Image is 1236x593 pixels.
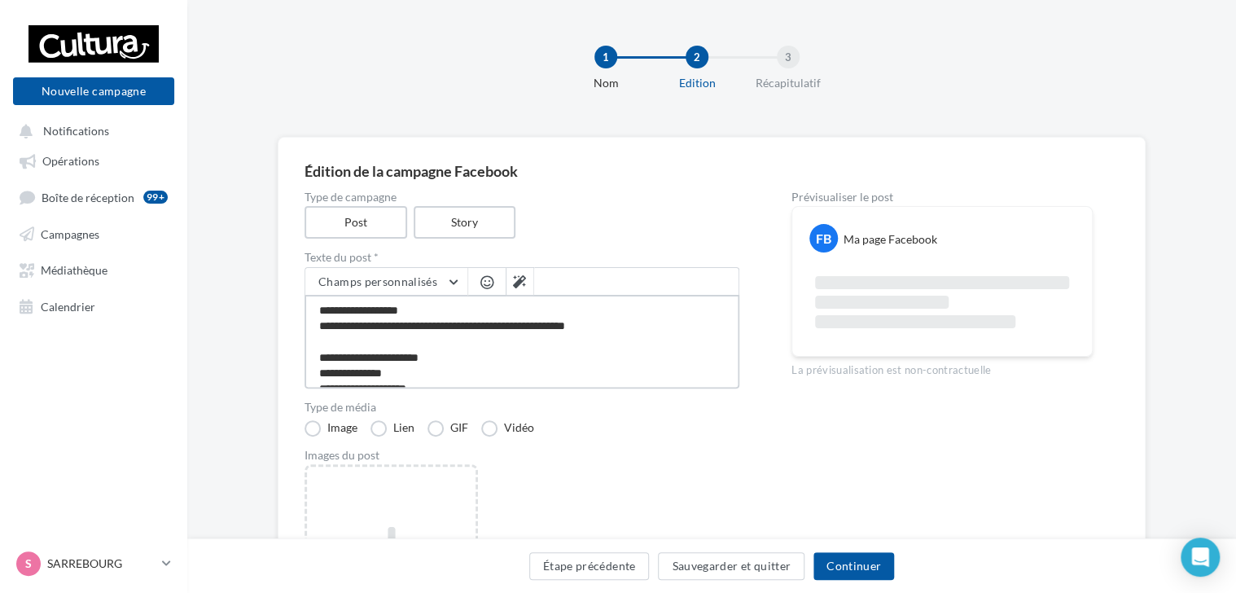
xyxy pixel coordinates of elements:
button: Champs personnalisés [305,268,467,296]
div: Ma page Facebook [844,231,937,248]
label: GIF [427,420,468,437]
a: Médiathèque [10,254,178,283]
div: 3 [777,46,800,68]
label: Image [305,420,357,437]
span: S [25,556,32,572]
div: 1 [594,46,617,68]
div: Images du post [305,450,739,461]
button: Continuer [813,552,894,580]
button: Étape précédente [529,552,650,580]
div: 2 [686,46,708,68]
label: Type de média [305,402,739,413]
span: Calendrier [41,299,95,313]
div: Open Intercom Messenger [1181,538,1220,577]
span: Champs personnalisés [318,275,437,288]
div: Récapitulatif [736,75,840,91]
span: Notifications [43,124,109,138]
a: Boîte de réception99+ [10,182,178,212]
a: Campagnes [10,218,178,248]
label: Post [305,206,407,239]
div: Nom [554,75,658,91]
a: Calendrier [10,291,178,320]
label: Story [414,206,516,239]
a: S SARREBOURG [13,548,174,579]
div: Prévisualiser le post [791,191,1093,203]
span: Médiathèque [41,263,107,277]
label: Vidéo [481,420,534,437]
span: Boîte de réception [42,190,134,204]
div: 99+ [143,191,168,204]
p: SARREBOURG [47,556,156,572]
label: Texte du post * [305,252,739,263]
span: Opérations [42,154,99,168]
div: La prévisualisation est non-contractuelle [791,357,1093,378]
span: Campagnes [41,226,99,240]
button: Nouvelle campagne [13,77,174,105]
label: Lien [370,420,414,437]
button: Sauvegarder et quitter [658,552,804,580]
a: Opérations [10,145,178,174]
label: Type de campagne [305,191,739,203]
div: Édition de la campagne Facebook [305,164,1119,178]
div: Edition [645,75,749,91]
div: FB [809,224,838,253]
